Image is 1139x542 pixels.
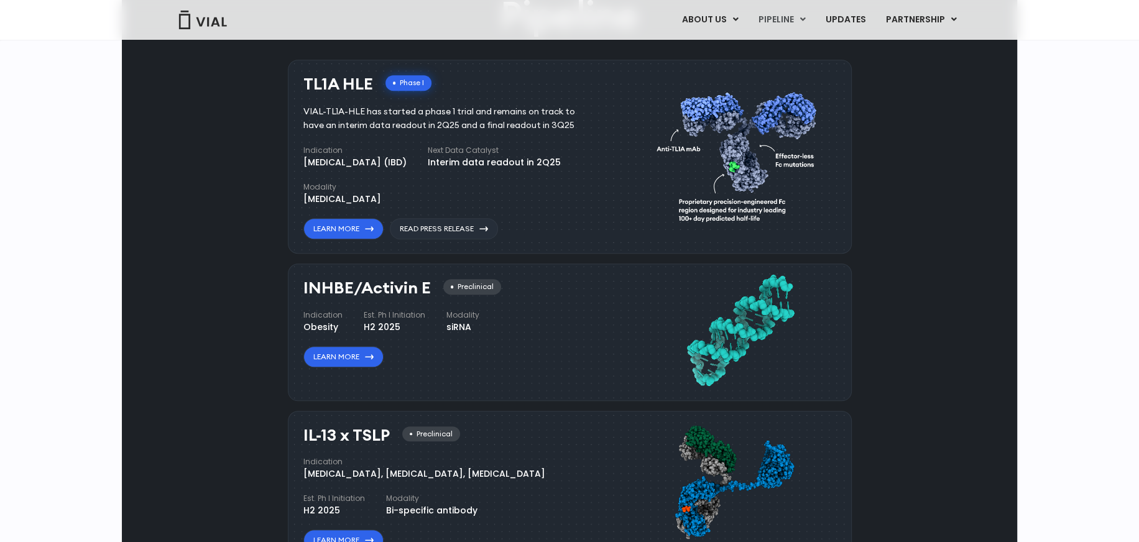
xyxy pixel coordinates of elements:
h4: Modality [446,310,479,321]
h3: IL-13 x TSLP [303,426,390,444]
div: [MEDICAL_DATA], [MEDICAL_DATA], [MEDICAL_DATA] [303,467,545,480]
div: Phase I [385,75,431,91]
div: [MEDICAL_DATA] [303,193,381,206]
h4: Modality [386,493,477,504]
div: [MEDICAL_DATA] (IBD) [303,156,407,169]
div: Bi-specific antibody [386,504,477,517]
div: Interim data readout in 2Q25 [428,156,561,169]
h4: Modality [303,181,381,193]
h4: Indication [303,145,407,156]
h4: Est. Ph I Initiation [303,493,365,504]
div: Obesity [303,321,343,334]
a: Learn More [303,218,384,239]
h3: TL1A HLE [303,75,373,93]
div: VIAL-TL1A-HLE has started a phase 1 trial and remains on track to have an interim data readout in... [303,105,594,132]
h4: Indication [303,310,343,321]
h3: INHBE/Activin E [303,279,431,297]
img: Vial Logo [178,11,228,29]
a: PIPELINEMenu Toggle [749,9,815,30]
h4: Indication [303,456,545,467]
div: H2 2025 [364,321,425,334]
div: Preclinical [402,426,460,442]
h4: Est. Ph I Initiation [364,310,425,321]
a: ABOUT USMenu Toggle [672,9,748,30]
div: siRNA [446,321,479,334]
a: Learn More [303,346,384,367]
a: PARTNERSHIPMenu Toggle [876,9,967,30]
div: Preclinical [443,279,501,295]
a: UPDATES [816,9,875,30]
img: TL1A antibody diagram. [657,69,823,240]
div: H2 2025 [303,504,365,517]
h4: Next Data Catalyst [428,145,561,156]
a: Read Press Release [390,218,498,239]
